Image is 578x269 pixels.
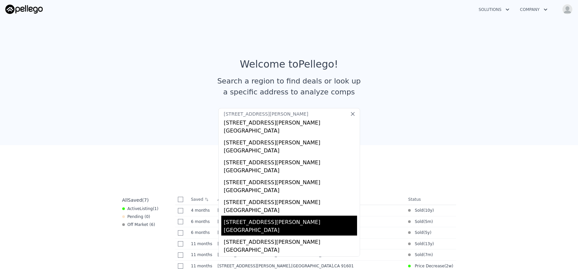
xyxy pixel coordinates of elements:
time: 2015-11-03 07:00 [425,208,432,213]
div: [STREET_ADDRESS][PERSON_NAME] [224,216,357,226]
span: ) [432,208,434,213]
div: Saved Properties [120,166,459,178]
div: Pending ( 0 ) [122,214,150,219]
div: [STREET_ADDRESS][PERSON_NAME] [224,255,357,266]
th: Address [215,194,406,205]
span: Sold ( [411,241,425,246]
span: [STREET_ADDRESS][PERSON_NAME] [218,208,290,213]
span: Active ( 1 ) [128,206,159,211]
time: 2025-07-30 02:38 [446,263,451,269]
span: Sold ( [411,208,425,213]
div: [STREET_ADDRESS][PERSON_NAME] [224,176,357,187]
div: [STREET_ADDRESS][PERSON_NAME] [224,156,357,167]
span: [STREET_ADDRESS][PERSON_NAME] [218,252,290,257]
div: Welcome to Pellego ! [240,58,338,70]
span: Listing [140,206,153,211]
div: Off Market ( 6 ) [122,222,155,227]
th: Saved [188,194,215,205]
button: Company [515,4,553,16]
span: Price Decrease ( [411,263,446,269]
span: Sold ( [411,230,425,235]
div: Search a region to find deals or look up a specific address to analyze comps [215,76,363,97]
span: ) [430,230,432,235]
span: Sold ( [411,252,425,257]
div: [GEOGRAPHIC_DATA] [224,187,357,196]
time: 2025-02-10 19:32 [191,219,212,224]
div: [GEOGRAPHIC_DATA] [224,246,357,255]
div: [GEOGRAPHIC_DATA] [224,127,357,136]
div: [STREET_ADDRESS][PERSON_NAME] [224,196,357,206]
span: Sold ( [411,219,425,224]
div: [GEOGRAPHIC_DATA] [224,167,357,176]
time: 2025-04-02 20:00 [191,208,212,213]
span: [STREET_ADDRESS] [218,230,257,235]
time: 2012-09-25 07:00 [425,241,432,246]
time: 2025-01-06 16:44 [425,252,431,257]
button: Solutions [473,4,515,16]
div: [GEOGRAPHIC_DATA] [224,206,357,216]
span: Saved [128,197,142,203]
span: ) [432,241,434,246]
span: [STREET_ADDRESS][PERSON_NAME] [218,264,290,268]
div: [STREET_ADDRESS][PERSON_NAME] [224,116,357,127]
time: 2024-09-02 17:10 [191,263,212,269]
time: 2025-03-05 05:00 [425,219,431,224]
span: ) [431,219,433,224]
div: All ( 7 ) [122,197,149,203]
div: [GEOGRAPHIC_DATA] [224,226,357,236]
span: ) [431,252,433,257]
span: [STREET_ADDRESS][PERSON_NAME] [218,242,290,246]
span: ) [452,263,453,269]
img: avatar [562,4,573,15]
img: Pellego [5,5,43,14]
span: [STREET_ADDRESS][PERSON_NAME] [218,219,290,224]
input: Search an address or region... [218,108,360,120]
div: [STREET_ADDRESS][PERSON_NAME] [224,136,357,147]
span: , [GEOGRAPHIC_DATA] [290,264,356,268]
time: 2024-09-13 23:11 [191,252,212,257]
time: 2020-10-09 05:00 [425,230,430,235]
time: 2025-02-09 17:51 [191,230,212,235]
span: , CA 91601 [333,264,353,268]
time: 2024-09-13 23:37 [191,241,212,246]
div: [STREET_ADDRESS][PERSON_NAME] [224,236,357,246]
div: [GEOGRAPHIC_DATA] [224,147,357,156]
th: Status [405,194,456,205]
